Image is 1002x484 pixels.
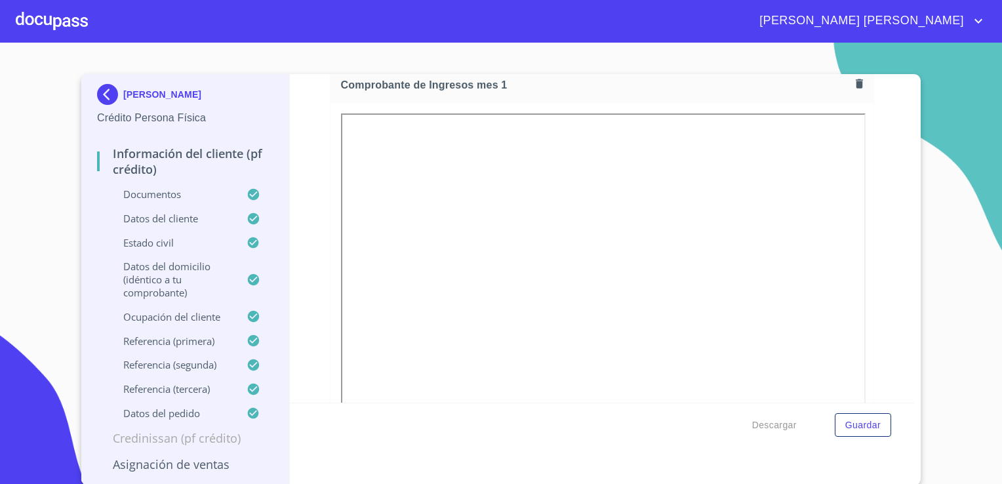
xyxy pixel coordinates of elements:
span: Comprobante de Ingresos mes 1 [341,78,851,92]
button: Guardar [835,413,891,437]
p: [PERSON_NAME] [123,89,201,100]
p: Credinissan (PF crédito) [97,430,273,446]
p: Referencia (tercera) [97,382,247,395]
span: [PERSON_NAME] [PERSON_NAME] [750,10,971,31]
p: Datos del pedido [97,407,247,420]
div: [PERSON_NAME] [97,84,273,110]
button: account of current user [750,10,986,31]
iframe: Comprobante de Ingresos mes 1 [341,113,866,466]
p: Estado Civil [97,236,247,249]
p: Referencia (primera) [97,334,247,348]
p: Ocupación del Cliente [97,310,247,323]
p: Datos del domicilio (idéntico a tu comprobante) [97,260,247,299]
button: Descargar [747,413,802,437]
p: Datos del cliente [97,212,247,225]
p: Crédito Persona Física [97,110,273,126]
span: Guardar [845,417,881,434]
img: Docupass spot blue [97,84,123,105]
p: Documentos [97,188,247,201]
p: Información del cliente (PF crédito) [97,146,273,177]
span: Descargar [752,417,797,434]
p: Referencia (segunda) [97,358,247,371]
p: Asignación de Ventas [97,456,273,472]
